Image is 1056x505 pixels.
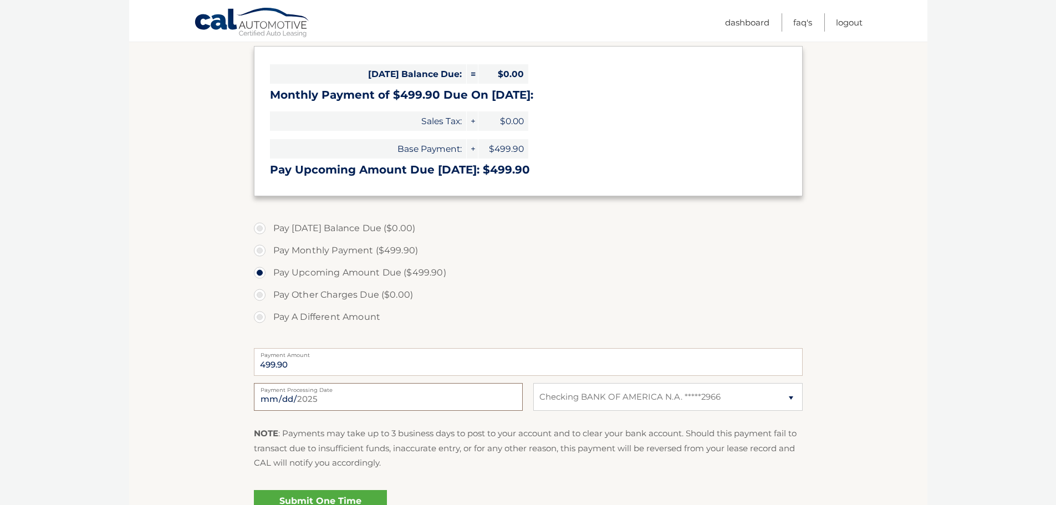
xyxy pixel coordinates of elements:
[254,428,278,438] strong: NOTE
[478,64,528,84] span: $0.00
[254,348,803,357] label: Payment Amount
[270,111,466,131] span: Sales Tax:
[478,111,528,131] span: $0.00
[478,139,528,159] span: $499.90
[254,217,803,239] label: Pay [DATE] Balance Due ($0.00)
[254,383,523,392] label: Payment Processing Date
[254,284,803,306] label: Pay Other Charges Due ($0.00)
[270,163,787,177] h3: Pay Upcoming Amount Due [DATE]: $499.90
[254,383,523,411] input: Payment Date
[254,262,803,284] label: Pay Upcoming Amount Due ($499.90)
[254,348,803,376] input: Payment Amount
[270,88,787,102] h3: Monthly Payment of $499.90 Due On [DATE]:
[836,13,863,32] a: Logout
[467,139,478,159] span: +
[793,13,812,32] a: FAQ's
[467,111,478,131] span: +
[270,64,466,84] span: [DATE] Balance Due:
[254,306,803,328] label: Pay A Different Amount
[254,239,803,262] label: Pay Monthly Payment ($499.90)
[467,64,478,84] span: =
[194,7,310,39] a: Cal Automotive
[270,139,466,159] span: Base Payment:
[254,426,803,470] p: : Payments may take up to 3 business days to post to your account and to clear your bank account....
[725,13,769,32] a: Dashboard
